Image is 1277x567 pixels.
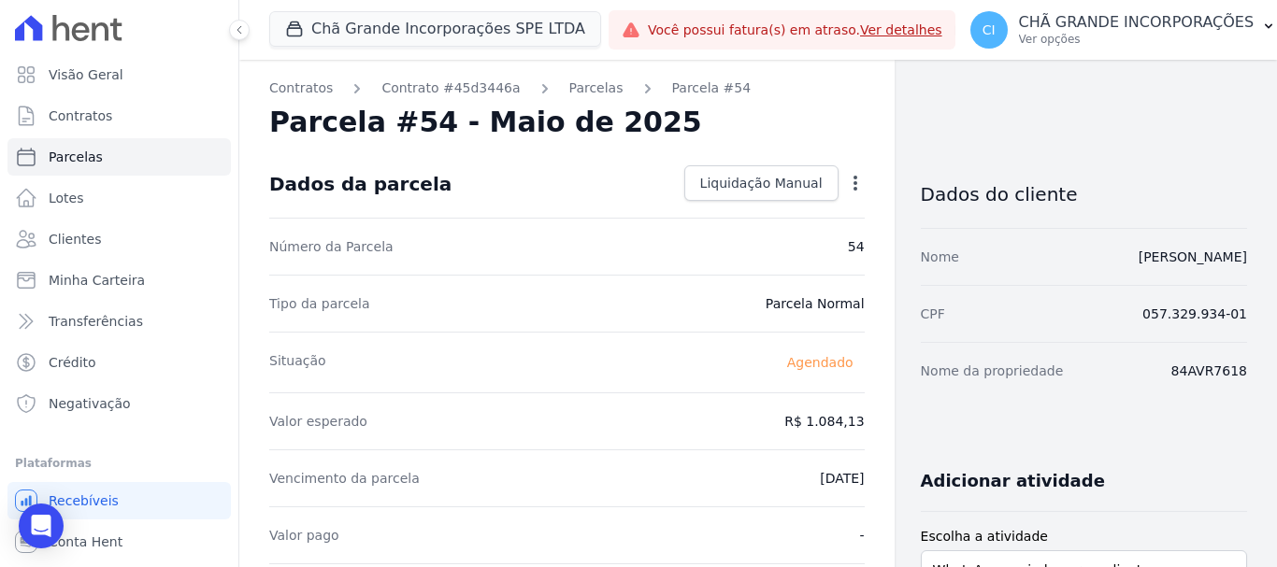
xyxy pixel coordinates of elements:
a: Clientes [7,220,231,258]
dt: Nome [921,248,959,266]
dt: CPF [921,305,945,323]
dt: Valor pago [269,526,339,545]
a: Contrato #45d3446a [381,78,520,98]
button: Chã Grande Incorporações SPE LTDA [269,11,601,47]
a: Parcela #54 [672,78,752,98]
p: Ver opções [1019,32,1255,47]
div: Dados da parcela [269,173,452,195]
dd: 54 [848,237,865,256]
h2: Parcela #54 - Maio de 2025 [269,106,702,139]
a: Conta Hent [7,523,231,560]
span: Minha Carteira [49,271,145,290]
span: Liquidação Manual [700,174,823,192]
p: CHÃ GRANDE INCORPORAÇÕES [1019,13,1255,32]
dd: 057.329.934-01 [1142,305,1247,323]
span: Negativação [49,394,131,413]
span: CI [983,23,996,36]
span: Você possui fatura(s) em atraso. [648,21,942,40]
dd: 84AVR7618 [1171,361,1247,380]
a: Contratos [269,78,333,98]
a: Crédito [7,344,231,381]
nav: Breadcrumb [269,78,865,98]
div: Open Intercom Messenger [19,503,64,548]
a: [PERSON_NAME] [1139,249,1247,264]
dd: - [860,526,865,545]
dt: Valor esperado [269,412,367,431]
label: Escolha a atividade [921,527,1247,546]
span: Clientes [49,230,101,248]
a: Lotes [7,179,231,217]
dt: Tipo da parcela [269,294,370,313]
a: Minha Carteira [7,262,231,299]
a: Parcelas [569,78,624,98]
span: Lotes [49,189,84,207]
h3: Dados do cliente [921,183,1247,206]
span: Transferências [49,312,143,331]
a: Recebíveis [7,482,231,519]
dt: Situação [269,351,326,374]
div: Plataformas [15,452,223,475]
a: Liquidação Manual [684,165,839,201]
dt: Vencimento da parcela [269,469,420,488]
a: Ver detalhes [860,22,942,37]
a: Visão Geral [7,56,231,93]
span: Conta Hent [49,532,122,551]
span: Visão Geral [49,65,123,84]
dd: R$ 1.084,13 [784,412,864,431]
a: Parcelas [7,138,231,176]
span: Parcelas [49,148,103,166]
span: Contratos [49,106,112,125]
a: Negativação [7,385,231,422]
dt: Número da Parcela [269,237,394,256]
a: Contratos [7,97,231,135]
dt: Nome da propriedade [921,361,1064,380]
a: Transferências [7,303,231,340]
span: Recebíveis [49,491,119,510]
dd: [DATE] [820,469,864,488]
h3: Adicionar atividade [921,470,1105,492]
span: Crédito [49,353,96,372]
span: Agendado [776,351,865,374]
dd: Parcela Normal [766,294,865,313]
